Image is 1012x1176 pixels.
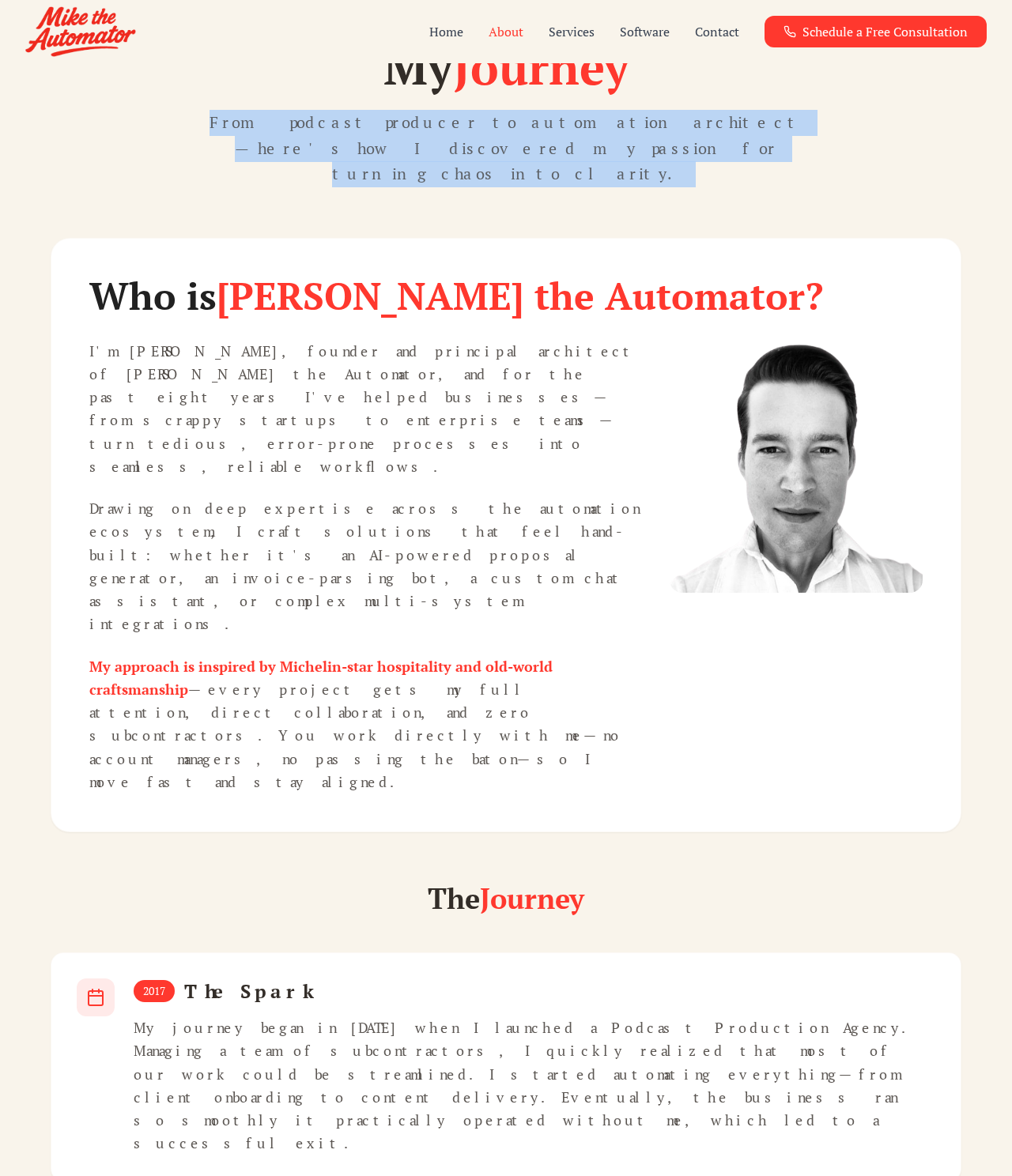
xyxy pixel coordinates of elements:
h2: Who is [89,277,923,315]
a: About [489,22,523,41]
p: I'm [PERSON_NAME], founder and principal architect of [PERSON_NAME] the Automator, and for the pa... [89,340,644,479]
a: Home [429,22,463,41]
h3: The Spark [184,978,312,1004]
button: Software [620,22,670,41]
img: Mike the Automator [25,6,136,57]
span: Journey [453,36,629,98]
p: —every project gets my full attention, direct collaboration, and zero subcontractors. You work di... [89,655,644,794]
p: My journey began in [DATE] when I launched a Podcast Production Agency. Managing a team of subcon... [134,1016,935,1155]
button: Services [549,22,595,41]
span: 2017 [134,980,175,1002]
span: [PERSON_NAME] the Automator? [217,270,823,321]
h2: The [51,883,961,914]
a: Schedule a Free Consultation [765,16,987,47]
p: Drawing on deep expertise across the automation ecosystem, I craft solutions that feel hand-built... [89,497,644,636]
strong: My approach is inspired by Michelin-star hospitality and old-world craftsmanship [89,657,553,699]
p: From podcast producer to automation architect—here's how I discovered my passion for turning chao... [202,110,810,187]
a: Contact [695,22,739,41]
img: Mike the Automator [670,340,923,593]
span: Journey [480,880,584,917]
h1: My [51,43,961,91]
